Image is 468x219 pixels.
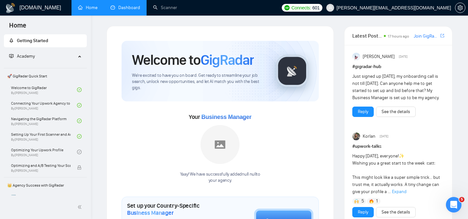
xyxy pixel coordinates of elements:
button: setting [455,3,465,13]
span: 5 [361,198,364,204]
img: gigradar-logo.png [276,55,308,87]
a: dashboardDashboard [110,5,140,10]
h1: # upwork-talks [352,143,444,150]
span: [DATE] [399,54,408,60]
a: Join GigRadar Slack Community [414,33,439,40]
a: Welcome to GigRadarBy[PERSON_NAME] [11,83,77,97]
div: Yaay! We have successfully added null null to [180,171,260,184]
a: Optimizing Your Upwork ProfileBy[PERSON_NAME] [11,145,77,159]
p: your agency . [180,178,260,184]
span: check-circle [77,150,82,154]
li: Getting Started [4,34,87,47]
span: [PERSON_NAME] [363,53,395,60]
span: Getting Started [17,38,48,43]
a: Reply [358,209,368,216]
a: Setting Up Your First Scanner and Auto-BidderBy[PERSON_NAME] [11,129,77,144]
button: See the details [376,107,416,117]
span: 1 [376,198,378,204]
a: setting [455,5,465,10]
img: placeholder.png [201,125,240,164]
span: 5 [459,197,464,202]
span: Academy [9,53,35,59]
span: [DATE] [380,133,388,139]
span: user [328,6,332,10]
img: Korlan [352,133,360,140]
button: Reply [352,107,374,117]
a: Navigating the GigRadar PlatformBy[PERSON_NAME] [11,114,77,128]
span: Happy [DATE], everyone! Wishing you a great start to the week :catt: This might look like a super... [352,153,440,194]
a: See the details [382,108,410,115]
h1: Welcome to [132,51,254,69]
span: 601 [312,4,319,11]
span: Home [4,21,32,34]
iframe: Intercom live chat [446,197,461,213]
button: See the details [376,207,416,217]
span: Business Manager [127,209,174,216]
span: ✨ [399,153,404,159]
span: Korlan [363,133,375,140]
img: upwork-logo.png [284,5,290,10]
a: searchScanner [153,5,177,10]
h1: # gigradar-hub [352,63,444,70]
span: Academy [17,53,35,59]
button: Reply [352,207,374,217]
span: Latest Posts from the GigRadar Community [352,32,382,40]
span: Expand [392,189,407,194]
img: 🙌 [354,199,359,203]
span: check-circle [77,134,82,139]
a: export [440,33,444,39]
span: check-circle [77,119,82,123]
img: logo [5,3,16,13]
span: Your [189,113,252,121]
span: By [PERSON_NAME] [11,169,71,173]
span: Business Manager [201,114,251,120]
span: fund-projection-screen [9,54,14,58]
span: 👑 Agency Success with GigRadar [5,179,86,192]
span: 🚀 GigRadar Quick Start [5,70,86,83]
span: check-circle [77,87,82,92]
span: Connects: [292,4,311,11]
img: 🔥 [369,199,374,203]
span: double-left [77,204,84,210]
span: export [440,33,444,38]
span: Just signed up [DATE], my onboarding call is not till [DATE]. Can anyone help me to get started t... [352,74,439,100]
img: Anisuzzaman Khan [352,53,360,61]
span: GigRadar [201,51,254,69]
span: lock [77,165,82,170]
a: Connecting Your Upwork Agency to GigRadarBy[PERSON_NAME] [11,98,77,112]
span: check-circle [77,103,82,108]
span: 17 hours ago [388,34,409,39]
span: We're excited to have you on board. Get ready to streamline your job search, unlock new opportuni... [132,73,266,91]
a: Reply [358,108,368,115]
h1: Set up your Country-Specific [127,202,222,216]
span: rocket [9,38,14,43]
a: homeHome [78,5,97,10]
span: Optimizing and A/B Testing Your Scanner for Better Results [11,162,71,169]
a: See the details [382,209,410,216]
a: 1️⃣ Start Here [11,192,77,206]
